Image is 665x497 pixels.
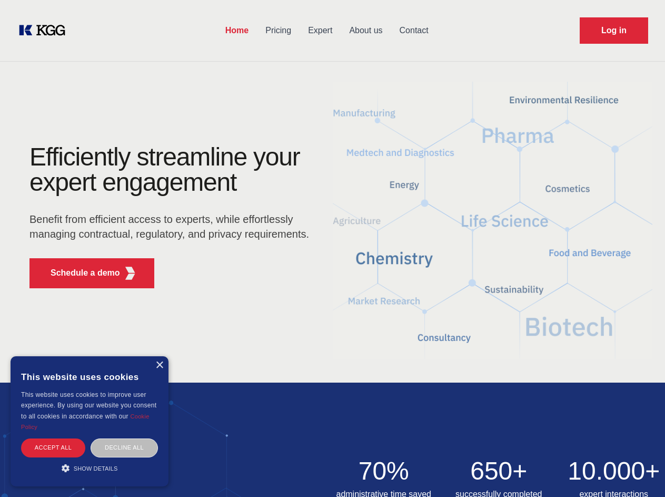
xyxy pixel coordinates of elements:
span: This website uses cookies to improve user experience. By using our website you consent to all coo... [21,391,156,420]
img: KGG Fifth Element RED [333,69,653,372]
div: Decline all [91,438,158,457]
p: Schedule a demo [51,267,120,279]
a: About us [341,17,391,44]
a: Home [217,17,257,44]
button: Schedule a demoKGG Fifth Element RED [29,258,154,288]
h2: 70% [333,459,435,484]
a: Request Demo [580,17,648,44]
div: This website uses cookies [21,364,158,389]
img: KGG Fifth Element RED [124,267,137,280]
a: Contact [391,17,437,44]
span: Show details [74,465,118,472]
a: KOL Knowledge Platform: Talk to Key External Experts (KEE) [17,22,74,39]
a: Cookie Policy [21,413,150,430]
h1: Efficiently streamline your expert engagement [29,144,316,195]
h2: 650+ [448,459,550,484]
div: Accept all [21,438,85,457]
p: Benefit from efficient access to experts, while effortlessly managing contractual, regulatory, an... [29,212,316,241]
a: Expert [300,17,341,44]
div: Show details [21,463,158,473]
div: Close [155,362,163,369]
a: Pricing [257,17,300,44]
